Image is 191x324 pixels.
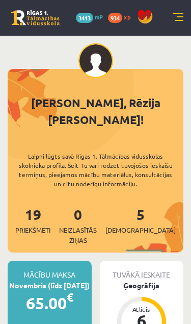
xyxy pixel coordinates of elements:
[50,205,105,245] a: 0Neizlasītās ziņas
[78,43,113,78] img: Rēzija Anna Zeniņa
[50,225,105,245] span: Neizlasītās ziņas
[8,94,183,128] div: [PERSON_NAME], Rēzija [PERSON_NAME]!
[8,152,183,188] div: Laipni lūgts savā Rīgas 1. Tālmācības vidusskolas skolnieka profilā. Šeit Tu vari redzēt tuvojošo...
[105,225,176,235] span: [DEMOGRAPHIC_DATA]
[108,13,135,21] a: 934 xp
[15,225,50,235] span: Priekšmeti
[108,13,122,23] span: 934
[124,13,130,21] span: xp
[126,306,157,312] div: Atlicis
[8,280,92,291] div: Novembris (līdz [DATE])
[76,13,93,23] span: 3413
[67,290,73,305] span: €
[15,205,50,235] a: 19Priekšmeti
[95,13,103,21] span: mP
[8,291,92,315] div: 65.00
[100,280,184,291] div: Ģeogrāfija
[105,205,176,235] a: 5[DEMOGRAPHIC_DATA]
[100,261,184,280] div: Tuvākā ieskaite
[8,261,92,280] div: Mācību maksa
[11,10,60,26] a: Rīgas 1. Tālmācības vidusskola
